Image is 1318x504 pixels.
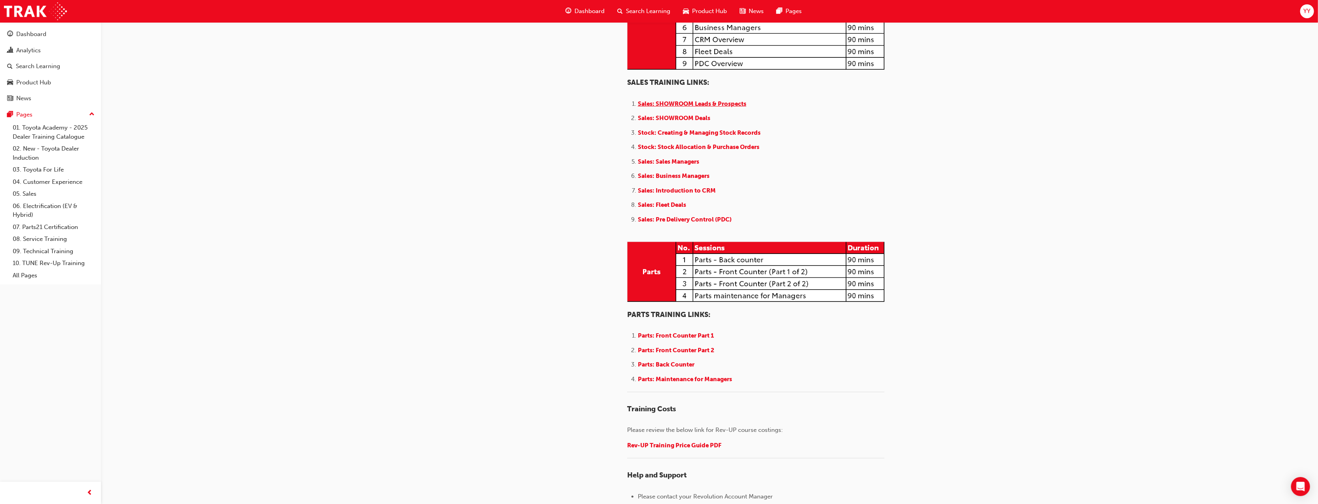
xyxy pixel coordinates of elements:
a: Sales: SHOWROOM Leads & Prospects [638,100,746,107]
span: pages-icon [7,111,13,118]
span: Sales: Introduction to CRM [638,187,716,194]
div: Product Hub [16,78,51,87]
span: news-icon [7,95,13,102]
div: News [16,94,31,103]
button: Pages [3,107,98,122]
img: Trak [4,2,67,20]
span: Parts: Front Counter Part 2 [638,347,714,354]
a: 01. Toyota Academy - 2025 Dealer Training Catalogue [10,122,98,143]
a: 08. Service Training [10,233,98,245]
a: 09. Technical Training [10,245,98,258]
span: search-icon [7,63,13,70]
a: Parts: Maintenance for Managers [638,376,739,383]
span: PARTS TRAINING LINKS: [627,310,710,319]
div: Analytics [16,46,41,55]
span: Sales: Pre Delivery Control (PDC) [638,216,732,223]
span: Sales: Business Managers [638,172,709,179]
span: Parts: Maintenance for Managers [638,376,732,383]
span: YY [1303,7,1310,16]
a: 05. Sales [10,188,98,200]
span: prev-icon [87,488,93,498]
a: Sales: Pre Delivery Control (PDC) [638,216,733,223]
a: car-iconProduct Hub [677,3,733,19]
a: guage-iconDashboard [559,3,611,19]
span: Product Hub [692,7,727,16]
span: Sales: SHOWROOM Deals [638,115,710,122]
a: Product Hub [3,75,98,90]
div: Pages [16,110,32,119]
a: Sales: Fleet Deals ​ [638,201,695,208]
span: guage-icon [565,6,571,16]
span: Pages [785,7,802,16]
a: 06. Electrification (EV & Hybrid) [10,200,98,221]
span: news-icon [740,6,746,16]
a: Sales: Introduction to CRM [638,187,717,194]
span: Parts: Back Counter [638,361,694,368]
a: Analytics [3,43,98,58]
a: Parts: Front Counter Part 2 [638,347,727,354]
a: search-iconSearch Learning [611,3,677,19]
span: Sales: Sales Managers [638,158,699,165]
a: Parts: Back Counter [638,361,701,368]
a: Dashboard [3,27,98,42]
button: YY [1300,4,1314,18]
a: pages-iconPages [770,3,808,19]
span: Training Costs [627,405,676,413]
a: All Pages [10,269,98,282]
a: 10. TUNE Rev-Up Training [10,257,98,269]
span: Help and Support [627,471,687,479]
span: car-icon [683,6,689,16]
a: 07. Parts21 Certification [10,221,98,233]
div: Search Learning [16,62,60,71]
a: Search Learning [3,59,98,74]
span: car-icon [7,79,13,86]
a: news-iconNews [733,3,770,19]
span: Please contact your Revolution Account Manager [638,493,773,500]
span: Search Learning [626,7,670,16]
a: Sales: SHOWROOM Deals [638,115,712,122]
span: guage-icon [7,31,13,38]
a: Stock: Stock Allocation & Purchase Orders [638,143,759,151]
span: Dashboard [574,7,605,16]
span: SALES TRAINING LINKS: [627,78,709,87]
span: Parts: Front Counter Part 1 [638,332,714,339]
a: 04. Customer Experience [10,176,98,188]
a: Rev-UP Training Price Guide PDF [627,442,721,449]
span: Please review the below link for Rev-UP course costings: [627,426,783,433]
span: pages-icon [776,6,782,16]
span: News [749,7,764,16]
div: Open Intercom Messenger [1291,477,1310,496]
a: Stock: Creating & Managing Stock Records [638,129,761,136]
a: Sales: Business Managers [638,172,711,179]
span: chart-icon [7,47,13,54]
span: search-icon [617,6,623,16]
a: 02. New - Toyota Dealer Induction [10,143,98,164]
a: News [3,91,98,106]
span: up-icon [89,109,95,120]
a: 03. Toyota For Life [10,164,98,176]
div: Dashboard [16,30,46,39]
button: DashboardAnalyticsSearch LearningProduct HubNews [3,25,98,107]
a: Sales: Sales Managers [638,158,701,165]
a: Parts: Front Counter Part 1 [638,332,727,339]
